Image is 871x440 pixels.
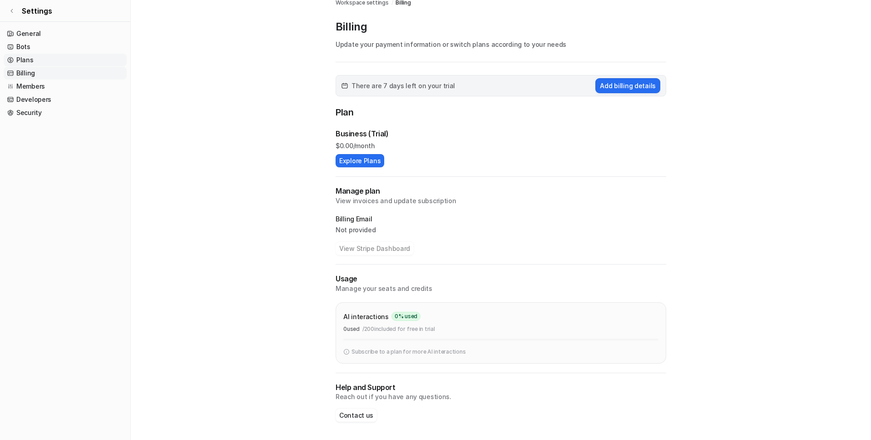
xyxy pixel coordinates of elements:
a: Developers [4,93,127,106]
p: Business (Trial) [336,128,389,139]
a: Bots [4,40,127,53]
a: Security [4,106,127,119]
p: Manage your seats and credits [336,284,666,293]
span: 0 % used [391,312,421,321]
img: calender-icon.svg [341,83,348,89]
p: / 200 included for free in trial [362,325,435,333]
p: Help and Support [336,382,666,393]
button: Explore Plans [336,154,384,167]
button: Add billing details [595,78,660,93]
p: Billing [336,20,666,34]
p: Billing Email [336,215,666,224]
p: Not provided [336,225,666,235]
a: Plans [4,54,127,66]
p: View invoices and update subscription [336,196,666,205]
button: View Stripe Dashboard [336,242,414,255]
p: $ 0.00/month [336,141,666,150]
button: Contact us [336,409,377,422]
p: Subscribe to a plan for more AI interactions [351,348,465,356]
p: Plan [336,105,666,121]
h2: Manage plan [336,186,666,196]
span: There are 7 days left on your trial [351,81,455,90]
p: Reach out if you have any questions. [336,392,666,401]
p: AI interactions [343,312,389,321]
p: 0 used [343,325,360,333]
a: Billing [4,67,127,80]
p: Update your payment information or switch plans according to your needs [336,40,666,49]
a: General [4,27,127,40]
a: Members [4,80,127,93]
span: Settings [22,5,52,16]
p: Usage [336,274,666,284]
